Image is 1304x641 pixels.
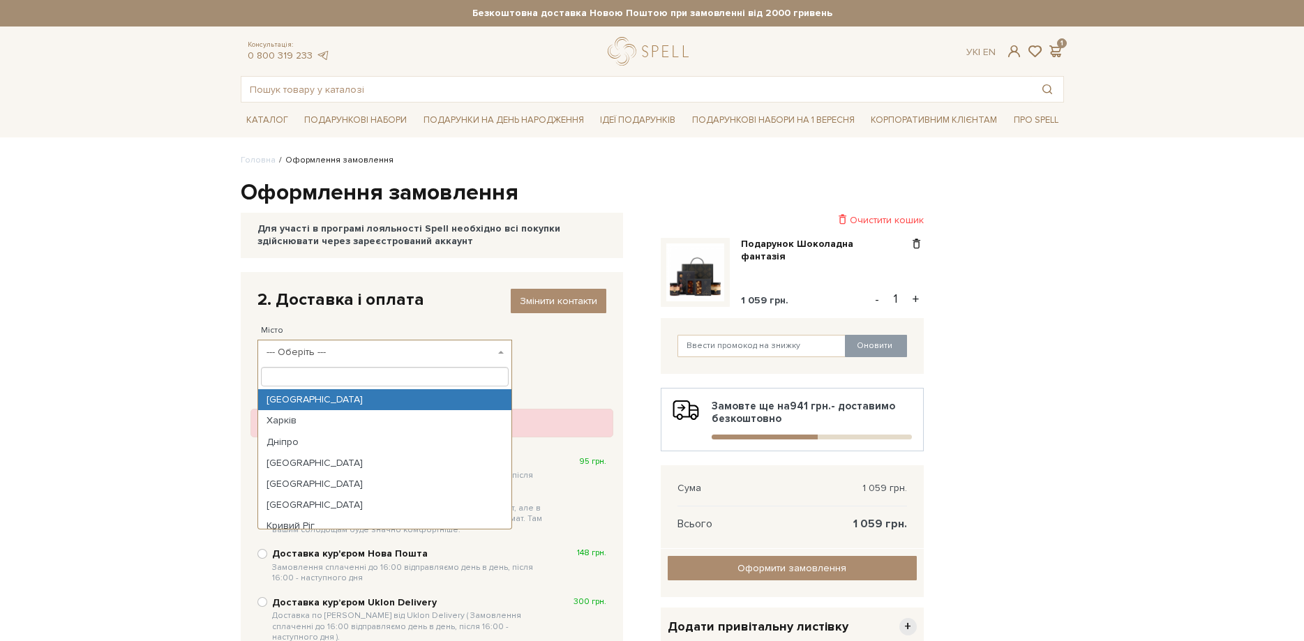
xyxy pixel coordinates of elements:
a: En [983,46,996,58]
li: Харків [258,410,511,431]
li: [GEOGRAPHIC_DATA] [258,474,511,495]
span: Змінити контакти [520,295,597,307]
li: [GEOGRAPHIC_DATA] [258,453,511,474]
span: 1 059 грн. [853,518,907,530]
b: 941 грн. [790,400,831,412]
a: logo [608,37,695,66]
a: Подарунки на День народження [418,110,590,131]
li: [GEOGRAPHIC_DATA] [258,389,511,410]
h1: Оформлення замовлення [241,179,1064,208]
a: Подарункові набори на 1 Вересня [687,108,860,132]
a: telegram [316,50,330,61]
div: 2. Доставка і оплата [257,289,606,310]
a: Про Spell [1008,110,1064,131]
label: Місто [261,324,283,337]
div: Для участі в програмі лояльності Spell необхідно всі покупки здійснювати через зареєстрований акк... [257,223,606,248]
strong: Безкоштовна доставка Новою Поштою при замовленні від 2000 гривень [241,7,1064,20]
span: --- Оберіть --- [257,340,512,365]
li: Дніпро [258,432,511,453]
img: Подарунок Шоколадна фантазія [666,243,724,301]
button: + [908,289,924,310]
div: Ви маєте вибрати спосіб доставки [250,409,613,437]
span: 95 грн. [579,456,606,467]
span: 148 грн. [577,548,606,559]
a: Ідеї подарунків [594,110,681,131]
span: 1 059 грн. [741,294,788,306]
b: Доставка кур'єром Нова Пошта [272,548,550,583]
a: 0 800 319 233 [248,50,313,61]
a: Подарунок Шоколадна фантазія [741,238,909,263]
a: Корпоративним клієнтам [865,108,1003,132]
span: Сума [677,482,701,495]
span: --- Оберіть --- [267,345,495,359]
span: Оформити замовлення [737,562,846,574]
span: 1 059 грн. [862,482,907,495]
li: Оформлення замовлення [276,154,394,167]
span: Всього [677,518,712,530]
div: Спосіб доставки [250,396,613,409]
input: Ввести промокод на знижку [677,335,846,357]
li: Кривий Ріг [258,515,511,536]
span: 300 грн. [574,596,606,608]
span: Консультація: [248,40,330,50]
span: Додати привітальну листівку [668,619,848,635]
a: Каталог [241,110,294,131]
button: Оновити [845,335,907,357]
span: | [978,46,980,58]
a: Подарункові набори [299,110,412,131]
button: Пошук товару у каталозі [1031,77,1063,102]
input: Пошук товару у каталозі [241,77,1031,102]
a: Головна [241,155,276,165]
span: + [899,618,917,635]
li: [GEOGRAPHIC_DATA] [258,495,511,515]
div: Замовте ще на - доставимо безкоштовно [673,400,912,439]
button: - [870,289,884,310]
div: Ук [966,46,996,59]
div: Очистити кошик [661,213,924,227]
span: Замовлення сплаченні до 16:00 відправляємо день в день, після 16:00 - наступного дня [272,562,550,584]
